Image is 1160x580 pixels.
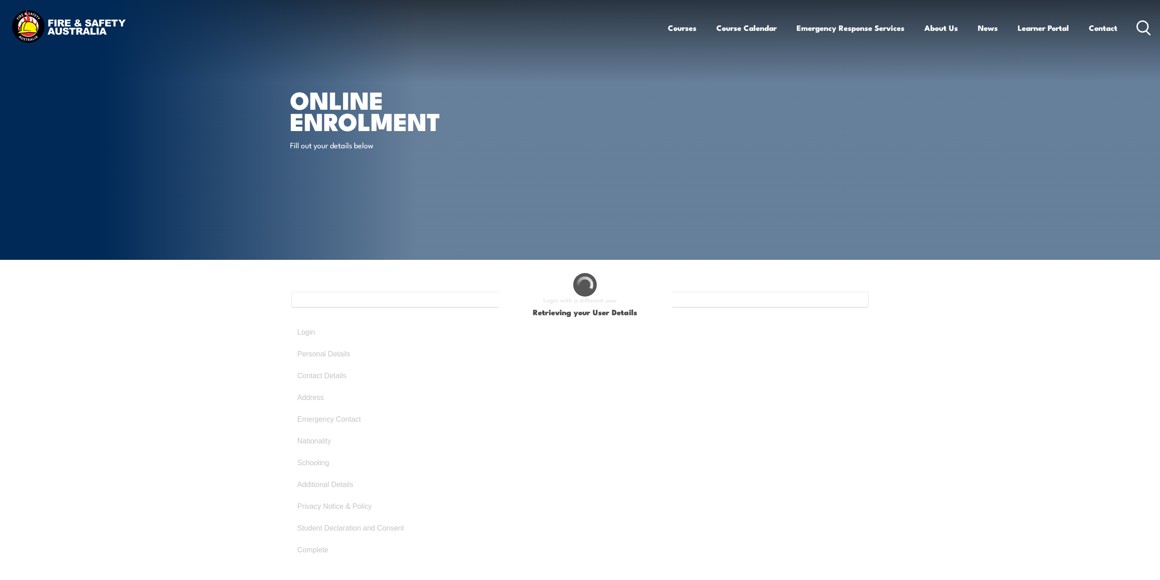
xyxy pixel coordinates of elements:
[716,16,777,40] a: Course Calendar
[797,16,904,40] a: Emergency Response Services
[290,89,514,131] h1: Online Enrolment
[1089,16,1117,40] a: Contact
[978,16,998,40] a: News
[1018,16,1069,40] a: Learner Portal
[924,16,958,40] a: About Us
[290,140,455,150] p: Fill out your details below
[503,302,667,323] h1: Retrieving your User Details
[668,16,696,40] a: Courses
